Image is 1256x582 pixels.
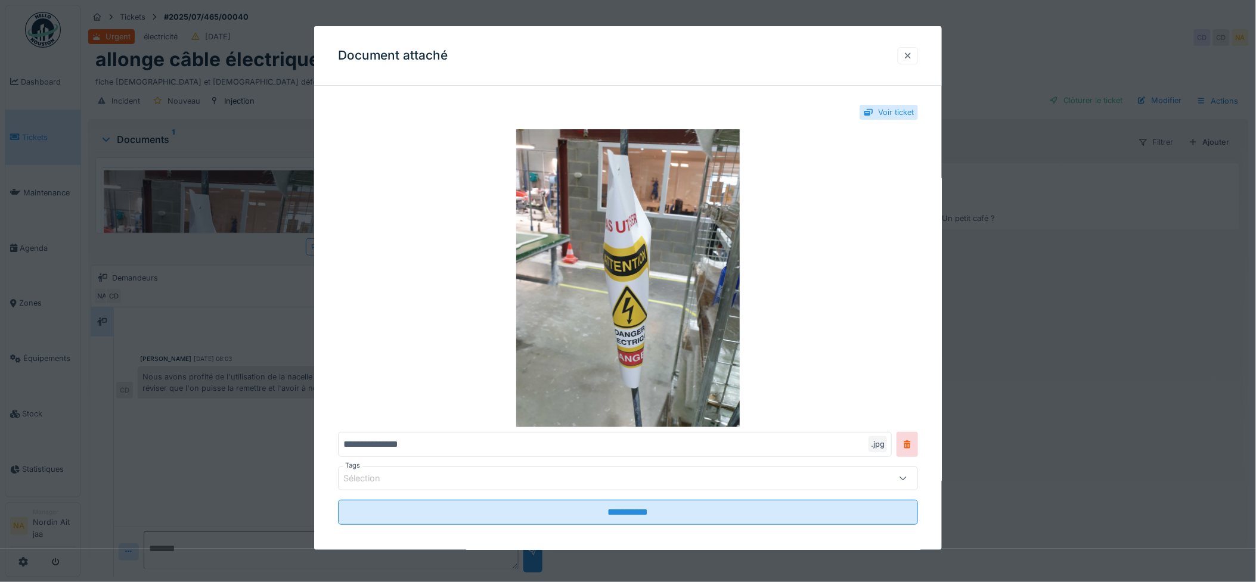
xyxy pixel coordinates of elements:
[338,129,919,427] img: d398415d-fbe3-4d4a-9f9a-feeb2d5086b1-20250708_144250.jpg
[869,436,887,452] div: .jpg
[343,460,362,471] label: Tags
[338,48,448,63] h3: Document attaché
[878,107,914,118] div: Voir ticket
[343,472,397,485] div: Sélection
